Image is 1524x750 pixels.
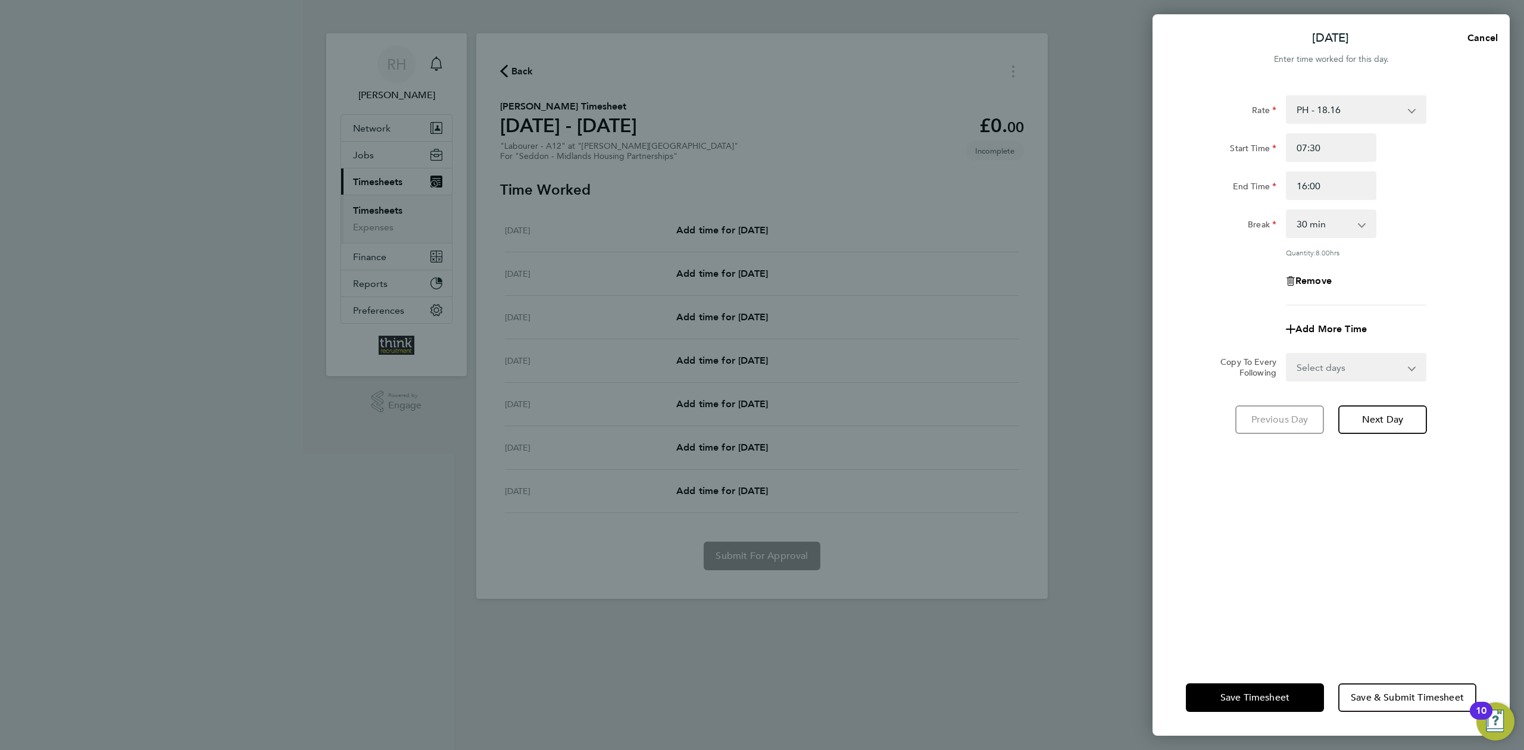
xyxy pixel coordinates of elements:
div: Enter time worked for this day. [1153,52,1510,67]
label: End Time [1233,181,1276,195]
span: Save & Submit Timesheet [1351,692,1464,704]
label: Copy To Every Following [1211,357,1276,378]
p: [DATE] [1312,30,1349,46]
span: 8.00 [1316,248,1330,257]
button: Remove [1286,276,1332,286]
button: Open Resource Center, 10 new notifications [1476,702,1514,740]
label: Break [1248,219,1276,233]
button: Save & Submit Timesheet [1338,683,1476,712]
span: Cancel [1464,32,1498,43]
label: Start Time [1230,143,1276,157]
button: Cancel [1448,26,1510,50]
label: Rate [1252,105,1276,119]
button: Add More Time [1286,324,1367,334]
button: Next Day [1338,405,1427,434]
span: Remove [1295,275,1332,286]
button: Save Timesheet [1186,683,1324,712]
div: Quantity: hrs [1286,248,1426,257]
span: Next Day [1362,414,1403,426]
span: Add More Time [1295,323,1367,335]
input: E.g. 08:00 [1286,133,1376,162]
span: Save Timesheet [1220,692,1289,704]
div: 10 [1476,711,1486,726]
input: E.g. 18:00 [1286,171,1376,200]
